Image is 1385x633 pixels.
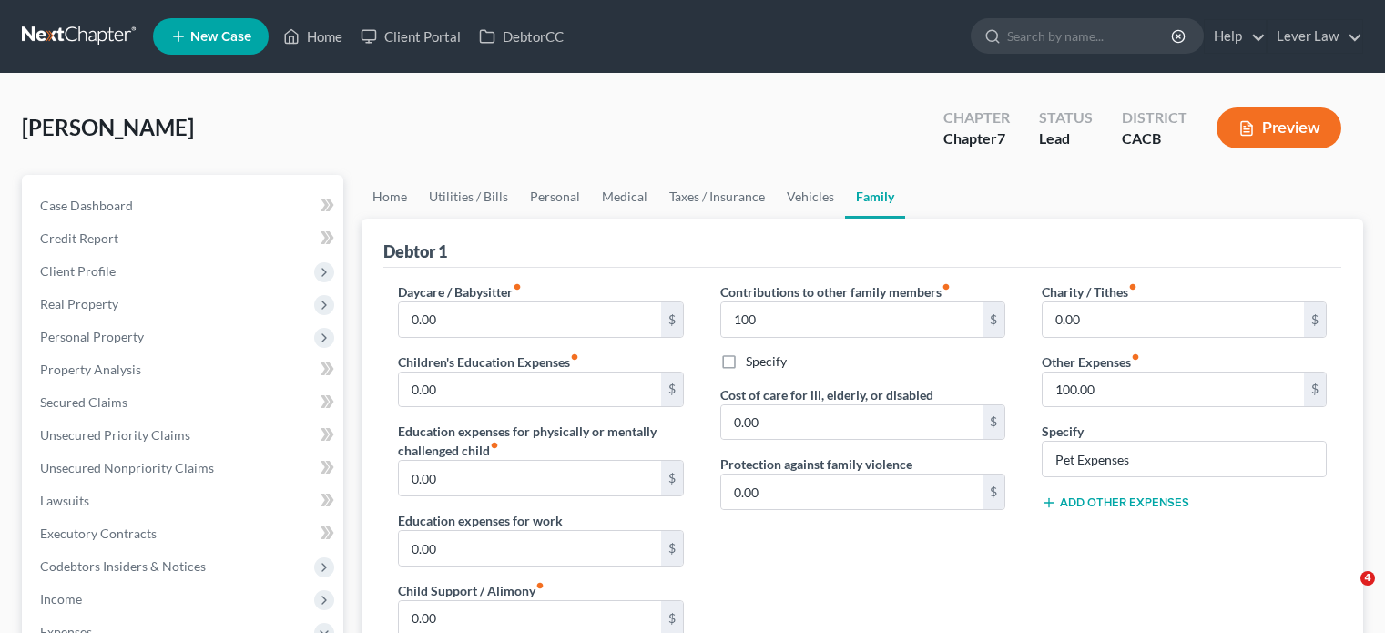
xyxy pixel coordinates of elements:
[351,20,470,53] a: Client Portal
[661,461,683,495] div: $
[661,531,683,566] div: $
[399,302,660,337] input: --
[25,386,343,419] a: Secured Claims
[40,362,141,377] span: Property Analysis
[399,373,660,407] input: --
[362,175,418,219] a: Home
[190,30,251,44] span: New Case
[25,189,343,222] a: Case Dashboard
[1039,107,1093,128] div: Status
[591,175,658,219] a: Medical
[40,558,206,574] span: Codebtors Insiders & Notices
[1043,373,1304,407] input: --
[25,485,343,517] a: Lawsuits
[1360,571,1375,586] span: 4
[40,394,127,410] span: Secured Claims
[40,460,214,475] span: Unsecured Nonpriority Claims
[398,352,579,372] label: Children's Education Expenses
[22,114,194,140] span: [PERSON_NAME]
[398,581,545,600] label: Child Support / Alimony
[845,175,905,219] a: Family
[1042,282,1137,301] label: Charity / Tithes
[25,353,343,386] a: Property Analysis
[983,475,1004,509] div: $
[513,282,522,291] i: fiber_manual_record
[25,452,343,485] a: Unsecured Nonpriority Claims
[40,427,190,443] span: Unsecured Priority Claims
[658,175,776,219] a: Taxes / Insurance
[25,517,343,550] a: Executory Contracts
[383,240,447,262] div: Debtor 1
[40,526,157,541] span: Executory Contracts
[1122,107,1187,128] div: District
[1128,282,1137,291] i: fiber_manual_record
[983,405,1004,440] div: $
[1007,19,1174,53] input: Search by name...
[1217,107,1341,148] button: Preview
[720,385,933,404] label: Cost of care for ill, elderly, or disabled
[399,461,660,495] input: --
[40,493,89,508] span: Lawsuits
[776,175,845,219] a: Vehicles
[721,302,983,337] input: --
[490,441,499,450] i: fiber_manual_record
[1323,571,1367,615] iframe: Intercom live chat
[519,175,591,219] a: Personal
[1268,20,1362,53] a: Lever Law
[418,175,519,219] a: Utilities / Bills
[399,531,660,566] input: --
[1039,128,1093,149] div: Lead
[661,373,683,407] div: $
[1205,20,1266,53] a: Help
[721,475,983,509] input: --
[25,222,343,255] a: Credit Report
[1304,302,1326,337] div: $
[40,263,116,279] span: Client Profile
[1043,302,1304,337] input: --
[1304,373,1326,407] div: $
[1042,422,1084,441] label: Specify
[720,454,912,474] label: Protection against family violence
[1042,352,1140,372] label: Other Expenses
[470,20,573,53] a: DebtorCC
[661,302,683,337] div: $
[1043,442,1326,476] input: Specify...
[942,282,951,291] i: fiber_manual_record
[983,302,1004,337] div: $
[1131,352,1140,362] i: fiber_manual_record
[1122,128,1187,149] div: CACB
[943,107,1010,128] div: Chapter
[40,591,82,607] span: Income
[570,352,579,362] i: fiber_manual_record
[274,20,351,53] a: Home
[40,329,144,344] span: Personal Property
[997,129,1005,147] span: 7
[1042,495,1189,510] button: Add Other Expenses
[398,511,563,530] label: Education expenses for work
[746,352,787,371] label: Specify
[535,581,545,590] i: fiber_manual_record
[398,282,522,301] label: Daycare / Babysitter
[720,282,951,301] label: Contributions to other family members
[40,296,118,311] span: Real Property
[40,230,118,246] span: Credit Report
[721,405,983,440] input: --
[40,198,133,213] span: Case Dashboard
[25,419,343,452] a: Unsecured Priority Claims
[943,128,1010,149] div: Chapter
[398,422,683,460] label: Education expenses for physically or mentally challenged child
